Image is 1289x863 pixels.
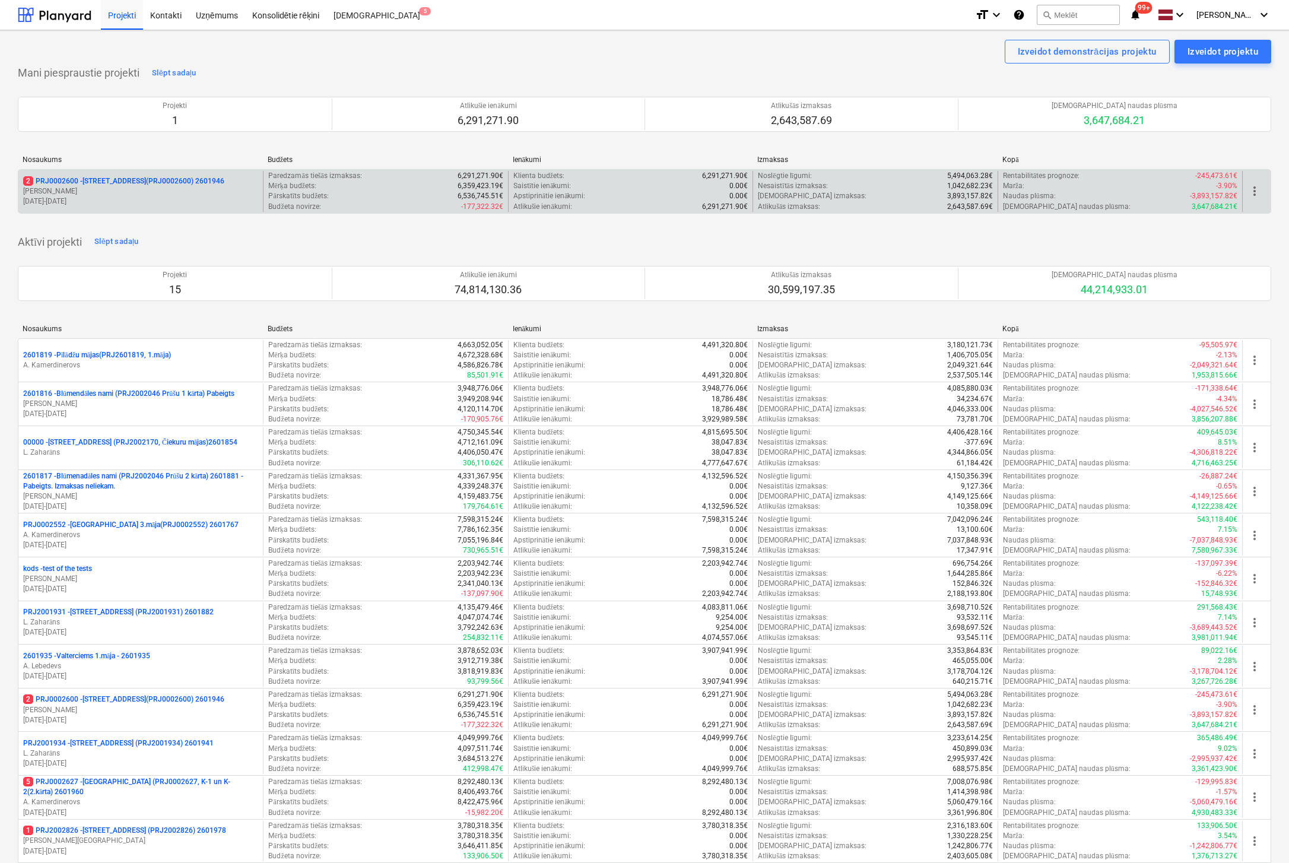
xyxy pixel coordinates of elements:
[758,202,820,212] p: Atlikušās izmaksas :
[513,437,572,448] p: Saistītie ienākumi :
[513,502,572,512] p: Atlikušie ienākumi :
[1052,270,1177,280] p: [DEMOGRAPHIC_DATA] naudas plūsma
[1247,397,1262,411] span: more_vert
[458,113,519,128] p: 6,291,271.90
[268,471,361,481] p: Paredzamās tiešās izmaksas :
[702,414,748,424] p: 3,929,989.58€
[1199,471,1237,481] p: -26,887.24€
[989,8,1004,22] i: keyboard_arrow_down
[455,283,522,297] p: 74,814,130.36
[729,350,748,360] p: 0.00€
[1003,383,1080,394] p: Rentabilitātes prognoze :
[1218,525,1237,535] p: 7.15%
[1216,481,1237,491] p: -0.65%
[268,491,329,502] p: Pārskatīts budžets :
[23,502,258,512] p: [DATE] - [DATE]
[1052,113,1177,128] p: 3,647,684.21
[1042,10,1052,20] span: search
[23,176,224,186] p: PRJ0002600 - [STREET_ADDRESS](PRJ0002600) 2601946
[268,171,361,181] p: Paredzamās tiešās izmaksas :
[268,325,503,334] div: Budžets
[1013,8,1025,22] i: Zināšanu pamats
[702,202,748,212] p: 6,291,271.90€
[455,270,522,280] p: Atlikušie ienākumi
[1195,171,1237,181] p: -245,473.61€
[957,502,993,512] p: 10,358.09€
[1052,283,1177,297] p: 44,214,933.01
[702,471,748,481] p: 4,132,596.52€
[268,502,320,512] p: Budžeta novirze :
[23,564,258,594] div: kods -test of the tests[PERSON_NAME][DATE]-[DATE]
[23,176,258,207] div: 2PRJ0002600 -[STREET_ADDRESS](PRJ0002600) 2601946[PERSON_NAME][DATE]-[DATE]
[23,530,258,540] p: A. Kamerdinerovs
[1003,427,1080,437] p: Rentabilitātes prognoze :
[758,471,812,481] p: Noslēgtie līgumi :
[947,515,993,525] p: 7,042,096.24€
[23,520,239,530] p: PRJ0002552 - [GEOGRAPHIC_DATA] 3.māja(PRJ0002552) 2601767
[23,738,214,748] p: PRJ2001934 - [STREET_ADDRESS] (PRJ2001934) 2601941
[758,515,812,525] p: Noslēgtie līgumi :
[458,101,519,111] p: Atlikušie ienākumi
[18,66,139,80] p: Mani piespraustie projekti
[513,383,564,394] p: Klienta budžets :
[1199,340,1237,350] p: -95,505.97€
[23,399,258,409] p: [PERSON_NAME]
[23,826,258,856] div: 1PRJ2002826 -[STREET_ADDRESS] (PRJ2002826) 2601978[PERSON_NAME][GEOGRAPHIC_DATA][DATE]-[DATE]
[1129,8,1141,22] i: notifications
[458,437,503,448] p: 4,712,161.09€
[23,520,258,550] div: PRJ0002552 -[GEOGRAPHIC_DATA] 3.māja(PRJ0002552) 2601767A. Kamerdinerovs[DATE]-[DATE]
[23,471,258,512] div: 2601817 -Blūmenadāles nami (PRJ2002046 Prūšu 2 kārta) 2601881 - Pabeigts. Izmaksas neliekam.[PERS...
[513,360,586,370] p: Apstiprinātie ienākumi :
[947,181,993,191] p: 1,042,682.23€
[458,491,503,502] p: 4,159,483.75€
[975,8,989,22] i: format_size
[1003,191,1056,201] p: Naudas plūsma :
[513,394,572,404] p: Saistītie ienākumi :
[513,404,586,414] p: Apstiprinātie ienākumi :
[1192,414,1237,424] p: 3,856,207.88€
[758,414,820,424] p: Atlikušās izmaksas :
[1247,572,1262,586] span: more_vert
[1018,44,1157,59] div: Izveidot demonstrācijas projektu
[149,64,199,83] button: Slēpt sadaļu
[1218,437,1237,448] p: 8.51%
[758,481,828,491] p: Nesaistītās izmaksas :
[729,535,748,545] p: 0.00€
[23,607,214,617] p: PRJ2001931 - [STREET_ADDRESS] (PRJ2001931) 2601882
[23,694,258,725] div: 2PRJ0002600 -[STREET_ADDRESS](PRJ0002600) 2601946[PERSON_NAME][DATE]-[DATE]
[1188,44,1258,59] div: Izveidot projektu
[768,270,835,280] p: Atlikušās izmaksas
[513,181,572,191] p: Saistītie ienākumi :
[1247,659,1262,674] span: more_vert
[702,515,748,525] p: 7,598,315.24€
[1190,448,1237,458] p: -4,306,818.22€
[268,515,361,525] p: Paredzamās tiešās izmaksas :
[458,394,503,404] p: 3,949,208.94€
[23,759,258,769] p: [DATE] - [DATE]
[513,414,572,424] p: Atlikušie ienākumi :
[458,360,503,370] p: 4,586,826.78€
[957,458,993,468] p: 61,184.42€
[23,350,171,360] p: 2601819 - Pīlādžu mājas(PRJ2601819, 1.māja)
[461,414,503,424] p: -170,905.76€
[513,525,572,535] p: Saistītie ienākumi :
[513,427,564,437] p: Klienta budžets :
[1052,101,1177,111] p: [DEMOGRAPHIC_DATA] naudas plūsma
[268,525,316,535] p: Mērķa budžets :
[463,502,503,512] p: 179,764.61€
[702,502,748,512] p: 4,132,596.52€
[1190,360,1237,370] p: -2,049,321.64€
[23,617,258,627] p: L. Zaharāns
[458,525,503,535] p: 7,786,162.35€
[1003,370,1131,380] p: [DEMOGRAPHIC_DATA] naudas plūsma :
[23,584,258,594] p: [DATE] - [DATE]
[729,181,748,191] p: 0.00€
[458,471,503,481] p: 4,331,367.95€
[23,777,33,786] span: 5
[947,370,993,380] p: 2,537,505.14€
[702,383,748,394] p: 3,948,776.06€
[1247,184,1262,198] span: more_vert
[23,409,258,419] p: [DATE] - [DATE]
[1247,353,1262,367] span: more_vert
[513,156,748,164] div: Ienākumi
